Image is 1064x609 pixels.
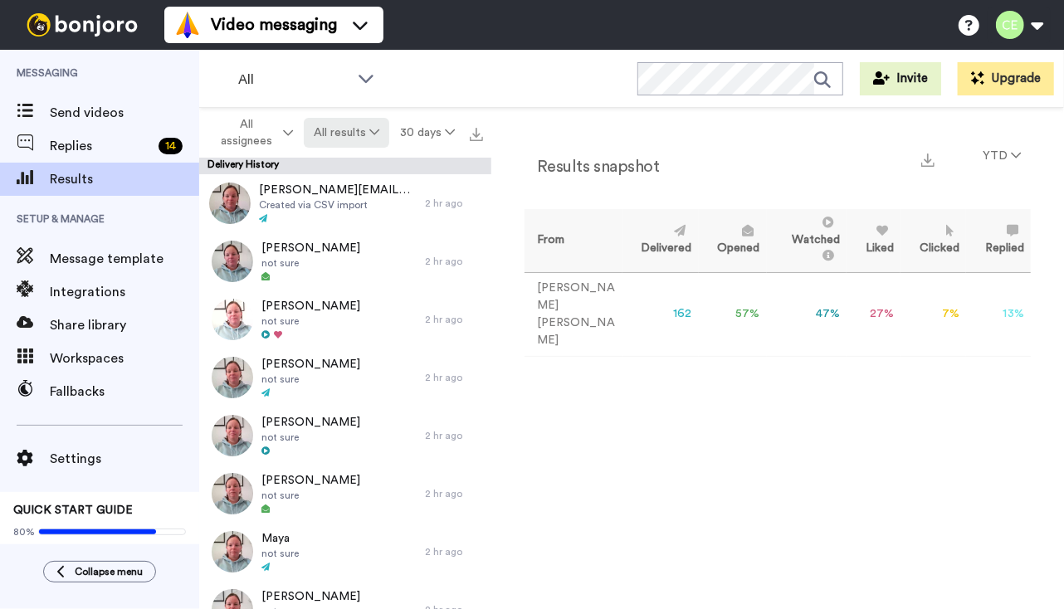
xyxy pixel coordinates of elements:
span: not sure [261,314,360,328]
img: vm-color.svg [174,12,201,38]
span: Results [50,169,199,189]
span: Created via CSV import [259,198,417,212]
div: Delivery History [199,158,491,174]
span: Share library [50,315,199,335]
th: Watched [767,209,847,272]
span: not sure [261,256,360,270]
div: 2 hr ago [425,197,483,210]
span: Workspaces [50,348,199,368]
img: export.svg [470,128,483,141]
th: Delivered [622,209,699,272]
span: Send videos [50,103,199,123]
th: From [525,209,622,272]
span: not sure [261,547,299,560]
span: not sure [261,373,360,386]
span: Send yourself a test [13,542,186,555]
div: 2 hr ago [425,255,483,268]
a: [PERSON_NAME][EMAIL_ADDRESS][PERSON_NAME][DOMAIN_NAME]Created via CSV import2 hr ago [199,174,491,232]
div: 14 [159,138,183,154]
a: [PERSON_NAME]not sure2 hr ago [199,232,491,290]
td: [PERSON_NAME] [PERSON_NAME] [525,272,622,356]
button: Export all results that match these filters now. [465,120,488,145]
img: a28cb324-8c3d-4dcf-9f58-3928a126fdc8-thumb.jpg [212,299,253,340]
span: [PERSON_NAME] [261,588,360,605]
img: 0dd969e8-736e-45b7-bc3d-7b0712e0fc45-thumb.jpg [212,357,253,398]
img: a28d2c25-a850-41e4-8ee6-0ebbcf8a5752-thumb.jpg [212,241,253,282]
span: Fallbacks [50,382,199,402]
span: All assignees [212,116,280,149]
div: 2 hr ago [425,487,483,500]
td: 162 [622,272,699,356]
div: 2 hr ago [425,313,483,326]
th: Liked [847,209,900,272]
span: Maya [261,530,299,547]
span: All [238,70,349,90]
td: 47 % [767,272,847,356]
div: 2 hr ago [425,429,483,442]
button: Export a summary of each team member’s results that match this filter now. [916,147,940,171]
img: bj-logo-header-white.svg [20,13,144,37]
a: [PERSON_NAME]not sure2 hr ago [199,465,491,523]
td: 13 % [966,272,1031,356]
span: [PERSON_NAME] [261,298,360,314]
button: Invite [860,62,941,95]
span: 80% [13,525,35,538]
span: [PERSON_NAME] [261,472,360,489]
a: [PERSON_NAME]not sure2 hr ago [199,348,491,407]
span: Message template [50,249,199,269]
img: 81df5ec2-f80b-4a57-a983-117de04f2480-thumb.jpg [209,183,251,224]
span: [PERSON_NAME] [261,356,360,373]
img: export.svg [921,153,935,167]
a: Mayanot sure2 hr ago [199,523,491,581]
button: YTD [973,141,1031,171]
span: Video messaging [211,13,337,37]
a: [PERSON_NAME]not sure2 hr ago [199,290,491,348]
th: Replied [966,209,1031,272]
span: Collapse menu [75,565,143,578]
td: 27 % [847,272,900,356]
th: Opened [699,209,767,272]
div: 2 hr ago [425,371,483,384]
span: not sure [261,431,360,444]
button: Upgrade [958,62,1054,95]
span: [PERSON_NAME][EMAIL_ADDRESS][PERSON_NAME][DOMAIN_NAME] [259,182,417,198]
span: [PERSON_NAME] [261,240,360,256]
th: Clicked [900,209,966,272]
button: All results [304,118,390,148]
span: Settings [50,449,199,469]
button: All assignees [203,110,304,156]
div: 2 hr ago [425,545,483,558]
img: c61a7c77-02dd-4c64-bbb6-759d4401734e-thumb.jpg [212,531,253,572]
button: 30 days [389,118,465,148]
button: Collapse menu [43,561,156,582]
span: [PERSON_NAME] [261,414,360,431]
span: not sure [261,489,360,502]
span: Integrations [50,282,199,302]
span: QUICK START GUIDE [13,504,133,516]
a: [PERSON_NAME]not sure2 hr ago [199,407,491,465]
h2: Results snapshot [525,158,659,176]
td: 7 % [900,272,966,356]
span: Replies [50,136,152,156]
td: 57 % [699,272,767,356]
img: c73b5b8d-5129-4b5f-85c4-2faa6a874bf2-thumb.jpg [212,415,253,456]
img: 892e6b09-7794-439a-8490-197c0eee89a2-thumb.jpg [212,473,253,514]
